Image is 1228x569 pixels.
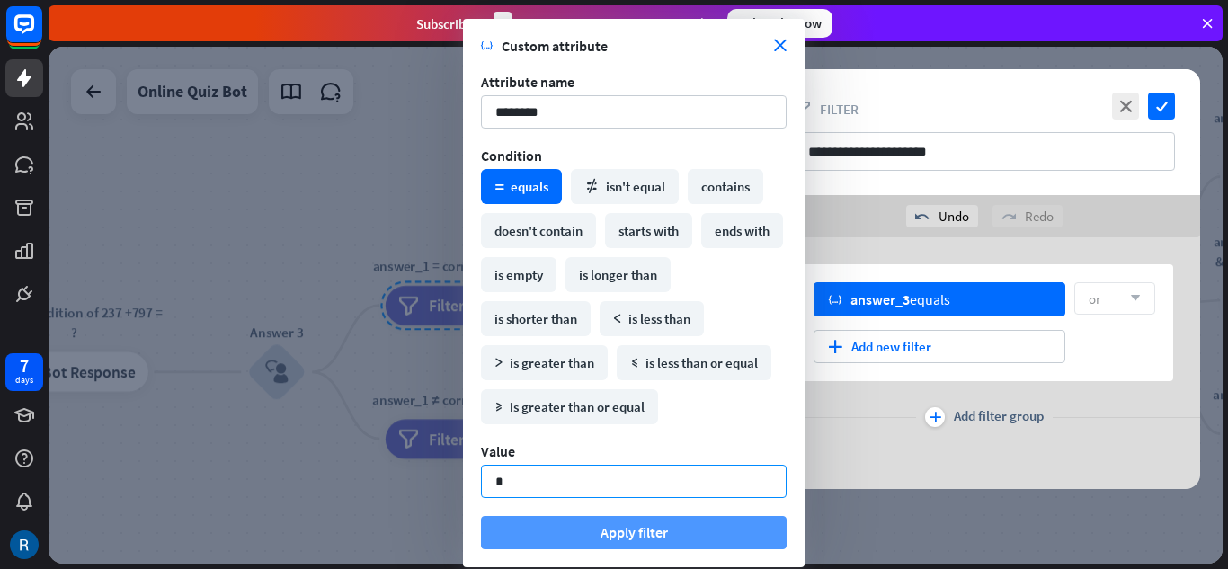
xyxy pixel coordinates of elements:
button: Open LiveChat chat widget [14,7,68,61]
div: equals [850,290,950,308]
div: 3 [494,12,512,36]
span: Filter [820,101,859,118]
i: math_equal [494,182,504,191]
div: isn't equal [571,169,679,204]
div: Value [481,442,787,460]
span: or [1089,290,1100,307]
div: ends with [701,213,783,248]
i: check [1148,93,1175,120]
div: Condition [481,147,787,164]
a: 7 days [5,353,43,391]
span: answer_3 [850,290,910,308]
i: arrow_down [1121,293,1141,304]
div: is less than or equal [617,345,771,380]
i: variable [481,40,493,52]
div: is greater than or equal [481,389,658,424]
div: 7 [20,358,29,374]
div: Undo [906,205,978,227]
i: undo [915,209,930,224]
i: plus [930,412,941,422]
div: doesn't contain [481,213,596,248]
div: Add new filter [814,330,1065,363]
i: math_greater [494,359,503,368]
i: math_greater_or_equal [494,403,503,412]
button: Apply filter [481,516,787,549]
div: is empty [481,257,556,292]
i: close [1112,93,1139,120]
i: math_less_or_equal [630,359,639,368]
span: Custom attribute [502,37,774,55]
div: Subscribe in days to get your first month for $1 [416,12,713,36]
div: is less than [600,301,704,336]
i: close [774,40,787,52]
div: is greater than [481,345,608,380]
div: starts with [605,213,692,248]
div: is shorter than [481,301,591,336]
div: Attribute name [481,73,787,91]
div: is longer than [565,257,671,292]
div: contains [688,169,763,204]
i: math_less [613,315,622,324]
div: equals [481,169,562,204]
i: math_not_equal [584,179,600,194]
span: Add filter group [954,407,1044,427]
div: Subscribe now [727,9,832,38]
div: days [15,374,33,387]
i: redo [1001,209,1016,224]
div: Redo [992,205,1063,227]
i: variable [828,293,841,307]
i: plus [828,340,842,353]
